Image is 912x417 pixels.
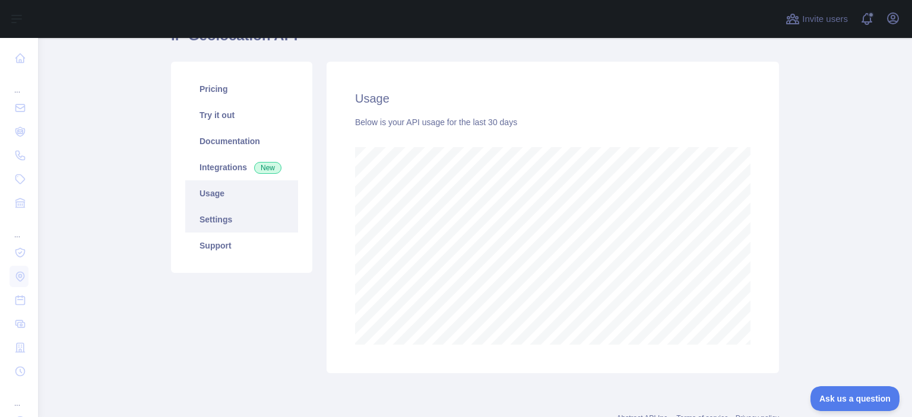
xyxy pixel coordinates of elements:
[355,116,750,128] div: Below is your API usage for the last 30 days
[185,102,298,128] a: Try it out
[171,26,779,55] h1: IP Geolocation API
[9,216,28,240] div: ...
[185,206,298,233] a: Settings
[185,154,298,180] a: Integrations New
[355,90,750,107] h2: Usage
[783,9,850,28] button: Invite users
[802,12,848,26] span: Invite users
[185,128,298,154] a: Documentation
[810,386,900,411] iframe: Toggle Customer Support
[185,180,298,206] a: Usage
[9,71,28,95] div: ...
[185,76,298,102] a: Pricing
[185,233,298,259] a: Support
[254,162,281,174] span: New
[9,384,28,408] div: ...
